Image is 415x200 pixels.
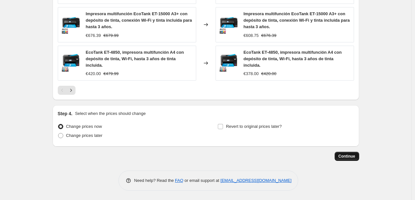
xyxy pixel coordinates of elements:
span: Change prices now [66,124,102,129]
div: €378.00 [244,71,259,77]
span: Change prices later [66,133,103,138]
span: Revert to original prices later? [226,124,282,129]
span: EcoTank ET-4850, impresora multifunción A4 con depósito de tinta, Wi-Fi, hasta 3 años de tinta in... [86,50,184,68]
button: Next [66,86,76,95]
strike: €420.00 [261,71,277,77]
div: €676.39 [86,32,101,39]
button: Continue [335,152,359,161]
img: 712uH9XArlL_80x.jpg [61,15,81,34]
span: Impresora multifunción EcoTank ET-15000 A3+ con depósito de tinta, conexión Wi-Fi y tinta incluid... [244,11,350,29]
h2: Step 4. [58,110,73,117]
img: 715YxEpkFWL_80x.jpg [61,53,81,73]
p: Select when the prices should change [75,110,146,117]
a: [EMAIL_ADDRESS][DOMAIN_NAME] [220,178,291,183]
span: Need help? Read the [134,178,175,183]
strike: €479.99 [104,71,119,77]
img: 712uH9XArlL_80x.jpg [219,15,238,34]
nav: Pagination [58,86,76,95]
strike: €676.39 [261,32,277,39]
span: Continue [339,154,355,159]
span: or email support at [183,178,220,183]
a: FAQ [175,178,183,183]
strike: €679.99 [104,32,119,39]
div: €608.75 [244,32,259,39]
span: EcoTank ET-4850, impresora multifunción A4 con depósito de tinta, Wi-Fi, hasta 3 años de tinta in... [244,50,342,68]
img: 715YxEpkFWL_80x.jpg [219,53,238,73]
div: €420.00 [86,71,101,77]
span: Impresora multifunción EcoTank ET-15000 A3+ con depósito de tinta, conexión Wi-Fi y tinta incluid... [86,11,192,29]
